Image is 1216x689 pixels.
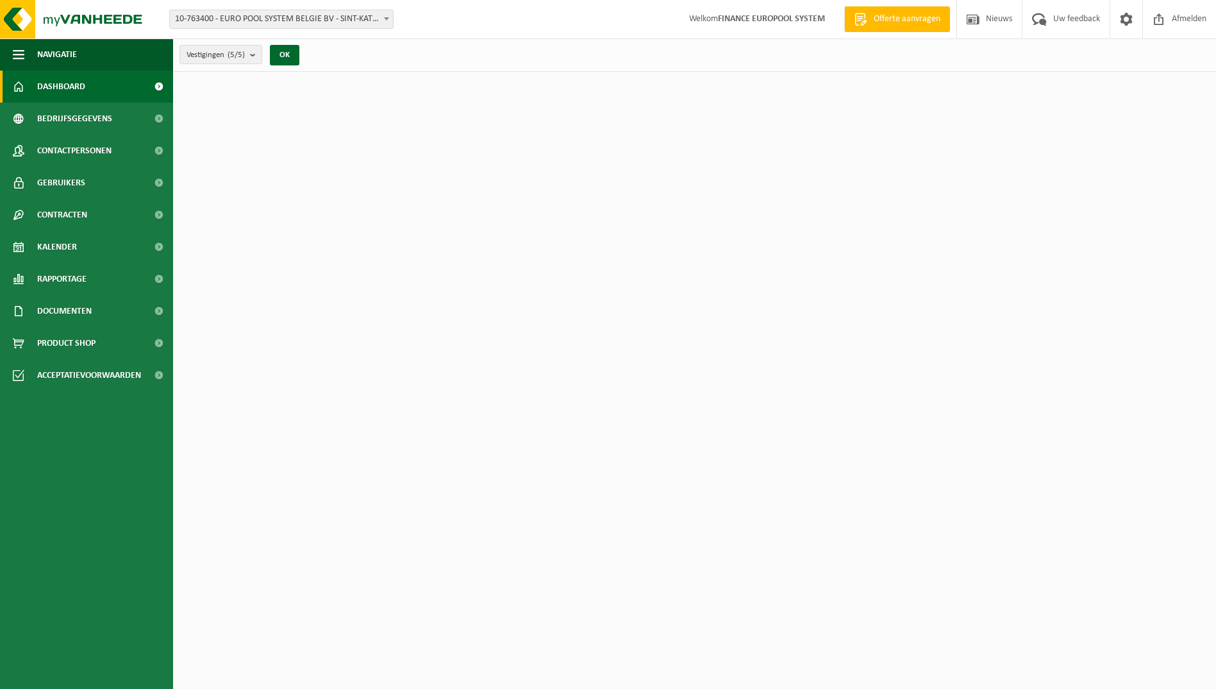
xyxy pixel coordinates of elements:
[37,167,85,199] span: Gebruikers
[844,6,950,32] a: Offerte aanvragen
[37,71,85,103] span: Dashboard
[37,327,96,359] span: Product Shop
[170,10,393,28] span: 10-763400 - EURO POOL SYSTEM BELGIE BV - SINT-KATELIJNE-WAVER
[37,135,112,167] span: Contactpersonen
[228,51,245,59] count: (5/5)
[37,263,87,295] span: Rapportage
[37,38,77,71] span: Navigatie
[270,45,299,65] button: OK
[169,10,394,29] span: 10-763400 - EURO POOL SYSTEM BELGIE BV - SINT-KATELIJNE-WAVER
[870,13,944,26] span: Offerte aanvragen
[37,199,87,231] span: Contracten
[37,103,112,135] span: Bedrijfsgegevens
[37,295,92,327] span: Documenten
[179,45,262,64] button: Vestigingen(5/5)
[37,359,141,391] span: Acceptatievoorwaarden
[37,231,77,263] span: Kalender
[187,46,245,65] span: Vestigingen
[718,14,825,24] strong: FINANCE EUROPOOL SYSTEM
